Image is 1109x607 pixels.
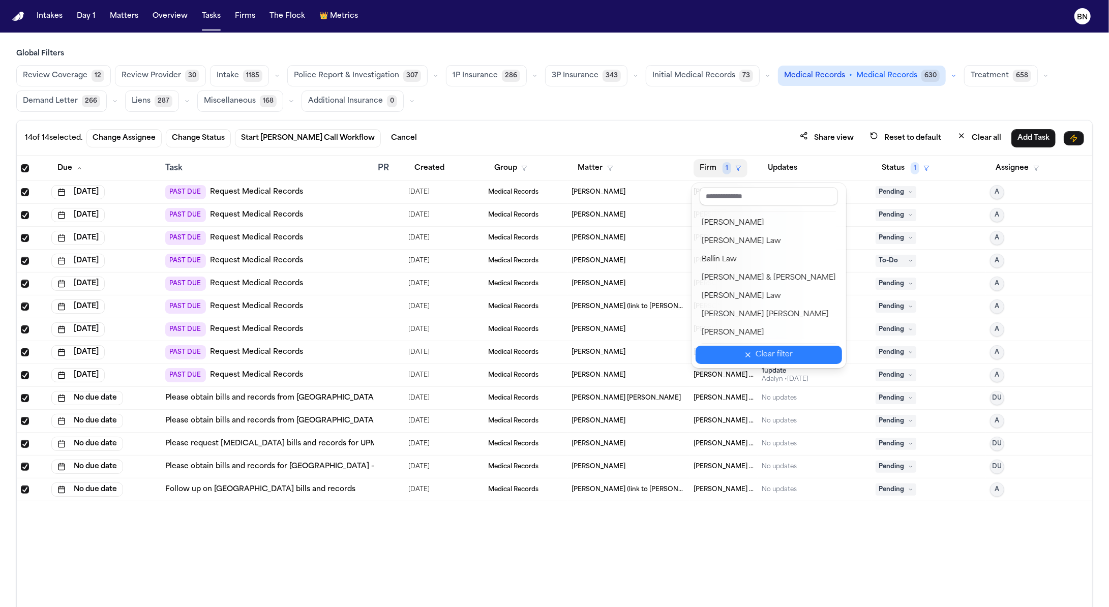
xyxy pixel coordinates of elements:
div: Ballin Law [702,254,836,266]
div: [PERSON_NAME] Law [702,290,836,302]
div: Firm1 [692,183,846,368]
div: [PERSON_NAME] Law [702,235,836,248]
div: [PERSON_NAME] [702,217,836,229]
div: [PERSON_NAME] [PERSON_NAME] [702,309,836,321]
button: Firm1 [694,159,747,177]
div: Clear filter [756,349,793,361]
div: [PERSON_NAME] [702,327,836,339]
div: [PERSON_NAME] & [PERSON_NAME] [702,272,836,284]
